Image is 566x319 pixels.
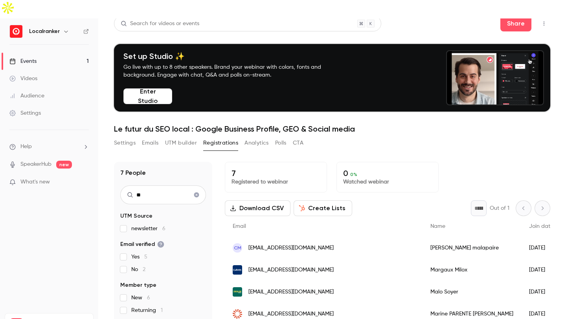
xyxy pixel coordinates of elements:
[248,266,334,274] span: [EMAIL_ADDRESS][DOMAIN_NAME]
[232,169,320,178] p: 7
[500,16,531,31] button: Share
[131,306,163,314] span: Returning
[9,57,37,65] div: Events
[343,169,432,178] p: 0
[56,161,72,169] span: new
[131,266,145,273] span: No
[131,253,147,261] span: Yes
[161,308,163,313] span: 1
[10,25,22,38] img: Localranker
[9,92,44,100] div: Audience
[9,143,89,151] li: help-dropdown-opener
[232,178,320,186] p: Registered to webinar
[144,254,147,260] span: 5
[131,225,165,233] span: newsletter
[114,137,136,149] button: Settings
[123,63,340,79] p: Go live with up to 8 other speakers. Brand your webinar with colors, fonts and background. Engage...
[248,288,334,296] span: [EMAIL_ADDRESS][DOMAIN_NAME]
[162,226,165,231] span: 6
[244,137,269,149] button: Analytics
[233,287,242,297] img: zieglergroup.com
[521,237,561,259] div: [DATE]
[123,88,172,104] button: Enter Studio
[350,172,357,177] span: 0 %
[521,259,561,281] div: [DATE]
[20,178,50,186] span: What's new
[490,204,509,212] p: Out of 1
[423,259,521,281] div: Margaux Milox
[142,137,158,149] button: Emails
[190,189,203,201] button: Clear search
[9,75,37,82] div: Videos
[423,281,521,303] div: Malo Soyer
[143,267,145,272] span: 2
[203,137,238,149] button: Registrations
[29,27,60,35] h6: Localranker
[233,224,246,229] span: Email
[521,281,561,303] div: [DATE]
[120,212,153,220] span: UTM Source
[114,124,550,134] h1: Le futur du SEO local : Google Business Profile, GEO & Social media
[20,143,32,151] span: Help
[423,237,521,259] div: [PERSON_NAME] malapaire
[165,137,197,149] button: UTM builder
[233,309,242,319] img: thelem-assurances.fr
[120,168,146,178] h1: 7 People
[529,224,553,229] span: Join date
[430,224,445,229] span: Name
[248,310,334,318] span: [EMAIL_ADDRESS][DOMAIN_NAME]
[20,160,51,169] a: SpeakerHub
[234,244,241,251] span: cm
[121,20,199,28] div: Search for videos or events
[233,265,242,275] img: cultura.fr
[131,294,150,302] span: New
[9,109,41,117] div: Settings
[147,295,150,301] span: 6
[343,178,432,186] p: Watched webinar
[120,240,164,248] span: Email verified
[123,51,340,61] h4: Set up Studio ✨
[120,281,156,289] span: Member type
[248,244,334,252] span: [EMAIL_ADDRESS][DOMAIN_NAME]
[294,200,352,216] button: Create Lists
[275,137,287,149] button: Polls
[293,137,303,149] button: CTA
[225,200,290,216] button: Download CSV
